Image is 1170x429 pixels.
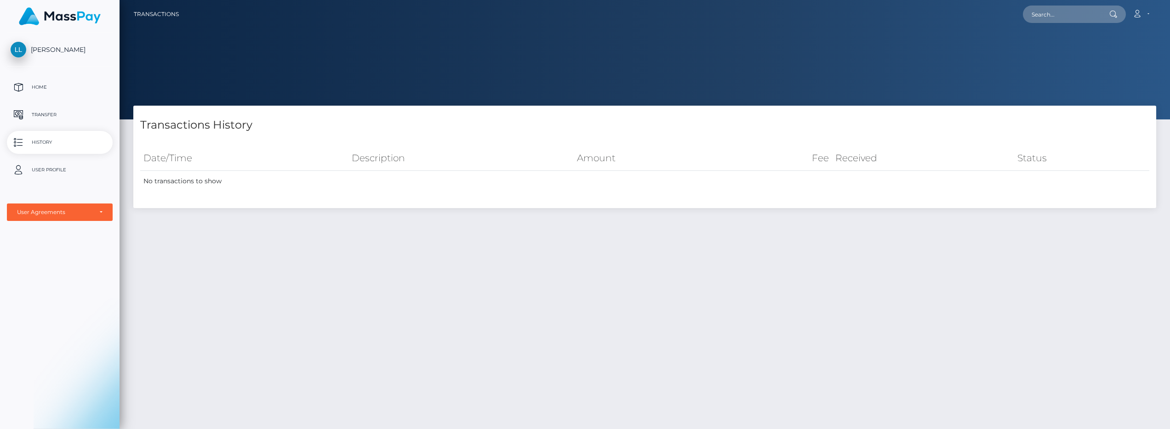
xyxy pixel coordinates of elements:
th: Date/Time [140,146,348,171]
p: History [11,135,109,149]
span: [PERSON_NAME] [7,45,113,54]
th: Description [348,146,574,171]
th: Fee [743,146,832,171]
p: User Profile [11,163,109,177]
th: Status [1014,146,1149,171]
h4: Transactions History [140,117,1149,133]
button: User Agreements [7,203,113,221]
a: Transactions [134,5,179,24]
p: Home [11,80,109,94]
img: MassPay [19,7,101,25]
a: User Profile [7,158,113,181]
a: History [7,131,113,154]
td: No transactions to show [140,171,1149,192]
a: Transfer [7,103,113,126]
div: User Agreements [17,209,92,216]
input: Search... [1023,6,1109,23]
th: Amount [574,146,744,171]
th: Received [832,146,1014,171]
p: Transfer [11,108,109,122]
a: Home [7,76,113,99]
